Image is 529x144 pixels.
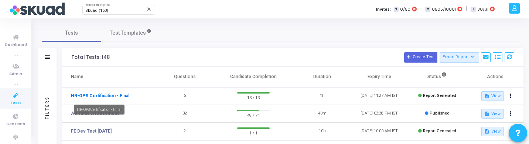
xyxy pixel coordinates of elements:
th: Actions [466,67,523,87]
span: Admin [9,71,22,77]
th: Questions [156,67,214,87]
span: Skuad (163) [85,8,108,13]
span: Tests [65,29,78,37]
span: | [420,5,422,13]
img: logo [9,2,65,17]
th: Duration [294,67,351,87]
mat-icon: description [484,94,489,99]
button: Create Test [404,52,437,63]
td: [DATE] 10:00 AM IST [351,123,408,140]
span: Dashboard [5,42,27,48]
td: 2 [156,123,214,140]
span: 1 / 1 [237,129,270,136]
span: I [471,7,475,12]
span: 49 / 74 [237,111,270,119]
mat-icon: description [484,129,489,134]
span: | [466,5,467,13]
a: FE Dev Test [DATE] [71,128,112,134]
a: HR-OPS Certification - Final [71,92,129,99]
div: HR-OPS Certification - Final [74,105,124,115]
td: 1h [294,87,351,105]
td: [DATE] 02:28 PM IST [351,105,408,123]
td: 10h [294,123,351,140]
span: 8505/10001 [432,6,456,13]
span: 13 / 13 [237,94,270,101]
span: Published [430,111,450,116]
span: Test Templates [110,29,146,37]
mat-icon: description [484,111,489,116]
mat-icon: Clear [146,6,152,12]
td: 40m [294,105,351,123]
button: Export Report [440,52,479,63]
div: Total Tests: 148 [71,55,110,60]
td: 6 [156,87,214,105]
button: View [481,109,504,119]
span: T [394,7,399,12]
th: Expiry Time [351,67,408,87]
button: View [481,127,504,136]
label: Invites: [376,6,391,13]
span: Tests [10,100,21,106]
span: Contests [6,121,25,127]
button: View [481,91,504,101]
span: Report Generated [423,93,456,98]
span: 0/50 [400,6,410,13]
th: Candidate Completion [213,67,293,87]
span: Report Generated [423,129,456,133]
span: C [425,7,430,12]
span: 30/31 [477,6,488,13]
th: Status [408,67,466,87]
th: Name [62,67,156,87]
td: [DATE] 11:27 AM IST [351,87,408,105]
td: 32 [156,105,214,123]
